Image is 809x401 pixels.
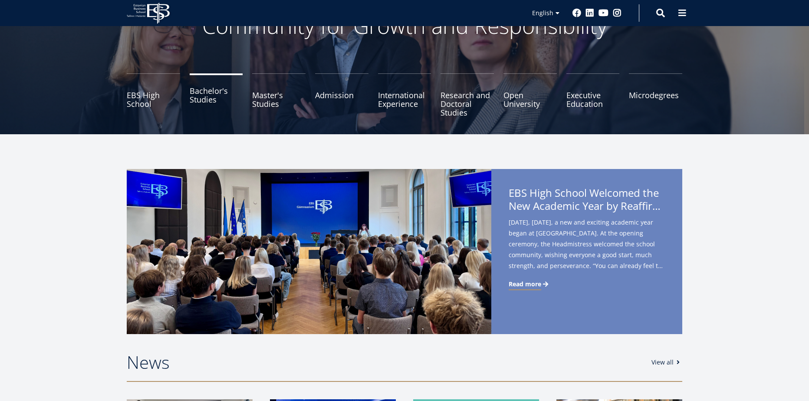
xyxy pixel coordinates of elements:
a: Master's Studies [252,73,306,117]
a: Research and Doctoral Studies [441,73,494,117]
span: Read more [509,280,541,288]
a: Youtube [599,9,608,17]
a: Facebook [572,9,581,17]
a: Executive Education [566,73,620,117]
a: International Experience [378,73,431,117]
p: Community for Growth and Responsibility [174,13,635,39]
img: a [127,169,491,334]
h2: News [127,351,643,373]
a: Open University [503,73,557,117]
a: EBS High School [127,73,180,117]
a: Instagram [613,9,622,17]
span: EBS High School Welcomed the [509,186,665,215]
a: View all [651,358,682,367]
a: Bachelor's Studies [190,73,243,117]
span: [DATE], [DATE], a new and exciting academic year began at [GEOGRAPHIC_DATA]. At the opening cerem... [509,217,665,274]
span: strength, and perseverance. “You can already feel the autumn in the air – and in a way it’s good ... [509,260,665,271]
a: Linkedin [585,9,594,17]
a: Read more [509,280,550,288]
a: Microdegrees [629,73,682,117]
a: Admission [315,73,368,117]
span: New Academic Year by Reaffirming Its Core Values [509,199,665,212]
